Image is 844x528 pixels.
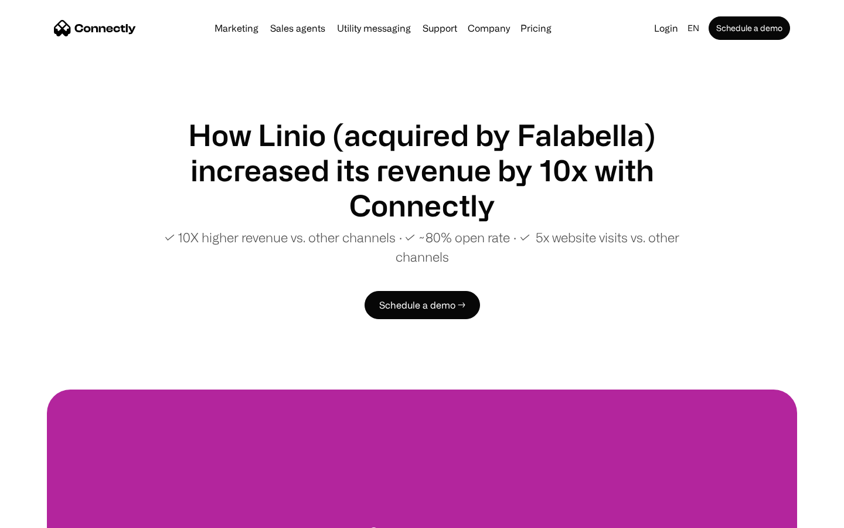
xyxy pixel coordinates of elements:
[516,23,556,33] a: Pricing
[141,117,703,223] h1: How Linio (acquired by Falabella) increased its revenue by 10x with Connectly
[23,507,70,524] ul: Language list
[649,20,683,36] a: Login
[332,23,416,33] a: Utility messaging
[12,506,70,524] aside: Language selected: English
[210,23,263,33] a: Marketing
[709,16,790,40] a: Schedule a demo
[418,23,462,33] a: Support
[365,291,480,319] a: Schedule a demo →
[266,23,330,33] a: Sales agents
[688,20,699,36] div: en
[468,20,510,36] div: Company
[141,228,703,266] p: ✓ 10X higher revenue vs. other channels ∙ ✓ ~80% open rate ∙ ✓ 5x website visits vs. other channels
